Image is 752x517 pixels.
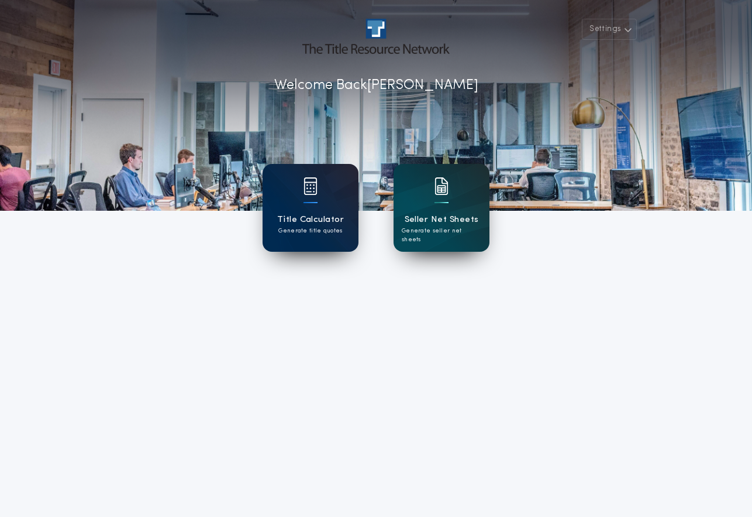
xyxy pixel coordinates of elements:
button: Settings [582,19,637,40]
h1: Seller Net Sheets [405,213,479,227]
a: card iconSeller Net SheetsGenerate seller net sheets [394,164,489,252]
p: Welcome Back [PERSON_NAME] [274,75,478,96]
p: Generate seller net sheets [402,227,481,244]
h1: Title Calculator [277,213,344,227]
img: card icon [434,177,449,195]
a: card iconTitle CalculatorGenerate title quotes [263,164,358,252]
img: card icon [303,177,318,195]
img: account-logo [302,19,450,54]
p: Generate title quotes [278,227,342,235]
